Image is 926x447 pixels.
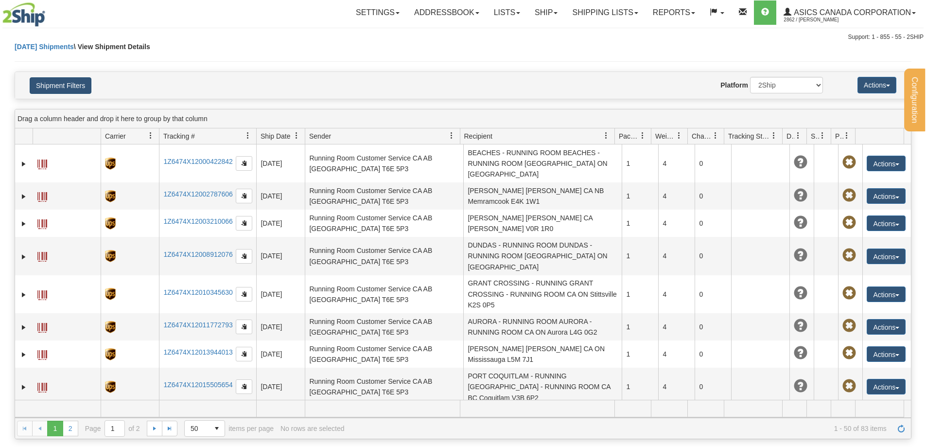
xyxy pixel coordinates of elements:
[692,131,712,141] span: Charge
[658,237,695,275] td: 4
[655,131,676,141] span: Weight
[105,158,115,170] img: 8 - UPS
[351,425,886,432] span: 1 - 50 of 83 items
[784,15,856,25] span: 2862 / [PERSON_NAME]
[2,2,45,27] img: logo2862.jpg
[163,250,232,258] a: 1Z6474X12008912076
[658,144,695,182] td: 4
[867,319,906,335] button: Actions
[162,421,177,436] a: Go to the last page
[463,313,622,340] td: AURORA - RUNNING ROOM AURORA - RUNNING ROOM CA ON Aurora L4G 0G2
[85,420,140,437] span: Page of 2
[622,237,658,275] td: 1
[814,127,831,144] a: Shipment Issues filter column settings
[184,420,274,437] span: items per page
[842,156,856,169] span: Pickup Not Assigned
[256,144,305,182] td: [DATE]
[256,313,305,340] td: [DATE]
[37,248,47,263] a: Label
[15,109,911,128] div: grid grouping header
[105,381,115,393] img: 8 - UPS
[867,379,906,394] button: Actions
[184,420,225,437] span: Page sizes drop down
[794,249,807,262] span: Unknown
[163,158,232,165] a: 1Z6474X12000422842
[794,346,807,360] span: Unknown
[619,131,639,141] span: Packages
[105,217,115,230] img: 8 - UPS
[47,421,63,436] span: Page 1
[842,249,856,262] span: Pickup Not Assigned
[658,182,695,210] td: 4
[15,43,74,51] a: [DATE] Shipments
[839,127,855,144] a: Pickup Status filter column settings
[261,131,290,141] span: Ship Date
[464,131,492,141] span: Recipient
[658,210,695,237] td: 4
[236,249,252,264] button: Copy to clipboard
[163,348,232,356] a: 1Z6474X12013944013
[695,313,731,340] td: 0
[565,0,645,25] a: Shipping lists
[105,421,124,436] input: Page 1
[794,156,807,169] span: Unknown
[305,340,463,368] td: Running Room Customer Service CA AB [GEOGRAPHIC_DATA] T6E 5P3
[37,346,47,361] a: Label
[790,127,806,144] a: Delivery Status filter column settings
[236,156,252,171] button: Copy to clipboard
[658,275,695,313] td: 4
[163,217,232,225] a: 1Z6474X12003210066
[19,159,29,169] a: Expand
[794,216,807,230] span: Unknown
[105,321,115,333] img: 8 - UPS
[19,290,29,300] a: Expand
[256,340,305,368] td: [DATE]
[791,8,911,17] span: ASICS CANADA CORPORATION
[634,127,651,144] a: Packages filter column settings
[236,189,252,203] button: Copy to clipboard
[463,182,622,210] td: [PERSON_NAME] [PERSON_NAME] CA NB Memramcook E4K 1W1
[867,188,906,204] button: Actions
[280,425,345,432] div: No rows are selected
[867,346,906,362] button: Actions
[19,192,29,201] a: Expand
[463,340,622,368] td: [PERSON_NAME] [PERSON_NAME] CA ON Mississauga L5M 7J1
[305,275,463,313] td: Running Room Customer Service CA AB [GEOGRAPHIC_DATA] T6E 5P3
[105,348,115,360] img: 8 - UPS
[695,182,731,210] td: 0
[256,210,305,237] td: [DATE]
[776,0,923,25] a: ASICS CANADA CORPORATION 2862 / [PERSON_NAME]
[305,237,463,275] td: Running Room Customer Service CA AB [GEOGRAPHIC_DATA] T6E 5P3
[256,368,305,406] td: [DATE]
[305,144,463,182] td: Running Room Customer Service CA AB [GEOGRAPHIC_DATA] T6E 5P3
[867,156,906,171] button: Actions
[622,210,658,237] td: 1
[256,182,305,210] td: [DATE]
[63,421,78,436] a: 2
[305,368,463,406] td: Running Room Customer Service CA AB [GEOGRAPHIC_DATA] T6E 5P3
[163,288,232,296] a: 1Z6474X12010345630
[37,378,47,394] a: Label
[236,216,252,231] button: Copy to clipboard
[622,313,658,340] td: 1
[671,127,687,144] a: Weight filter column settings
[695,210,731,237] td: 0
[105,288,115,300] img: 8 - UPS
[236,379,252,394] button: Copy to clipboard
[37,155,47,171] a: Label
[695,275,731,313] td: 0
[867,215,906,231] button: Actions
[2,33,924,41] div: Support: 1 - 855 - 55 - 2SHIP
[695,237,731,275] td: 0
[236,320,252,334] button: Copy to clipboard
[835,131,843,141] span: Pickup Status
[142,127,159,144] a: Carrier filter column settings
[857,77,896,93] button: Actions
[622,368,658,406] td: 1
[794,189,807,202] span: Unknown
[720,80,748,90] label: Platform
[19,350,29,359] a: Expand
[105,250,115,262] img: 8 - UPS
[305,313,463,340] td: Running Room Customer Service CA AB [GEOGRAPHIC_DATA] T6E 5P3
[707,127,724,144] a: Charge filter column settings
